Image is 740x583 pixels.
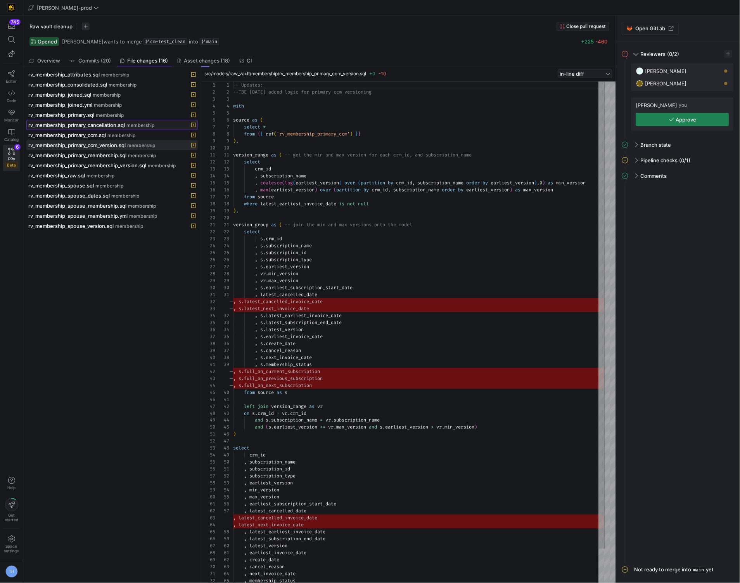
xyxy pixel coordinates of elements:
[236,138,239,144] span: ,
[201,116,215,123] div: 6
[3,532,20,557] a: Spacesettings
[285,180,293,186] span: lag
[233,222,268,228] span: version_group
[5,513,18,522] span: Get started
[379,71,387,76] span: -10
[215,221,229,228] div: 21
[279,152,282,158] span: (
[244,194,255,200] span: from
[679,102,687,108] span: you
[258,131,260,137] span: {
[201,186,215,193] div: 16
[184,58,230,63] span: Asset changes (18)
[201,298,215,305] div: 32
[28,162,146,168] span: rv_membership_primary_membership_version.sql
[645,80,687,87] span: [PERSON_NAME]
[201,284,215,291] div: 30
[268,278,298,284] span: max_version
[255,180,258,186] span: ,
[557,22,609,31] button: Close pull request
[260,173,306,179] span: subscription_name
[3,145,20,171] a: PRsBeta6
[260,291,317,298] span: latest_cancelled_date
[285,152,420,158] span: -- get the min and max version for each crm_id, an
[129,213,157,219] span: membership
[28,152,126,158] span: rv_membership_primary_membership.sql
[467,187,510,193] span: earliest_version
[206,39,217,44] span: main
[201,305,215,312] div: 33
[358,131,361,137] span: }
[3,67,20,87] a: Editor
[201,151,215,158] div: 11
[255,271,258,277] span: ,
[150,39,185,44] span: cm-test_clean
[692,567,706,574] span: main
[645,68,687,74] span: [PERSON_NAME]
[201,193,215,200] div: 17
[263,285,266,291] span: .
[9,19,21,25] div: 745
[336,187,361,193] span: partition
[215,102,229,109] div: 4
[5,566,18,578] div: TH
[233,82,263,88] span: -- Updates:
[635,567,714,574] div: Not ready to merge into yet
[3,106,20,125] a: Monitor
[233,152,268,158] span: version_range
[201,88,215,95] div: 2
[26,170,198,180] button: rv_membership_raw.sqlmembership
[215,116,229,123] div: 6
[215,291,229,298] div: 31
[201,228,215,235] div: 22
[263,264,266,270] span: .
[204,71,367,76] span: src/models/raw_vault/membership/rv_membership_primary_ccm_version.sql
[560,71,584,77] span: in-line diff
[26,180,198,191] button: rv_membership_spouse.sqlmembership
[236,208,239,214] span: ,
[271,152,277,158] span: as
[8,156,15,161] span: PRs
[233,89,358,95] span: --TBE [DATE] added logic for primary ccm versi
[396,180,412,186] span: crm_id
[524,187,553,193] span: max_version
[26,201,198,211] button: rv_membership_spouse_membership.sqlmembership
[244,124,260,130] span: select
[201,144,215,151] div: 10
[271,222,277,228] span: as
[515,187,521,193] span: as
[201,221,215,228] div: 21
[201,130,215,137] div: 8
[260,278,266,284] span: vr
[28,142,126,148] span: rv_membership_primary_ccm_version.sql
[26,211,198,221] button: rv_membership_spouse_membership.ymlmembership
[28,92,91,98] span: rv_membership_joined.sql
[3,87,20,106] a: Code
[255,257,258,263] span: ,
[127,143,155,148] span: membership
[101,72,129,78] span: membership
[28,213,128,219] span: rv_membership_spouse_membership.yml
[258,194,274,200] span: source
[255,291,258,298] span: ,
[215,207,229,214] div: 19
[28,102,92,108] span: rv_membership_joined.yml
[111,193,139,199] span: membership
[252,117,258,123] span: as
[128,153,156,158] span: membership
[537,180,540,186] span: ,
[271,187,315,193] span: earliest_version
[266,271,268,277] span: .
[363,187,369,193] span: by
[255,173,258,179] span: ,
[266,285,353,291] span: earliest_subscription_start_date
[540,180,543,186] span: 0
[260,201,336,207] span: latest_earliest_invoice_date
[263,257,266,263] span: .
[358,89,372,95] span: oning
[28,112,94,118] span: rv_membership_primary.sql
[144,38,187,45] a: cm-test_clean
[78,58,111,63] span: Commits (20)
[215,270,229,277] div: 28
[358,180,361,186] span: (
